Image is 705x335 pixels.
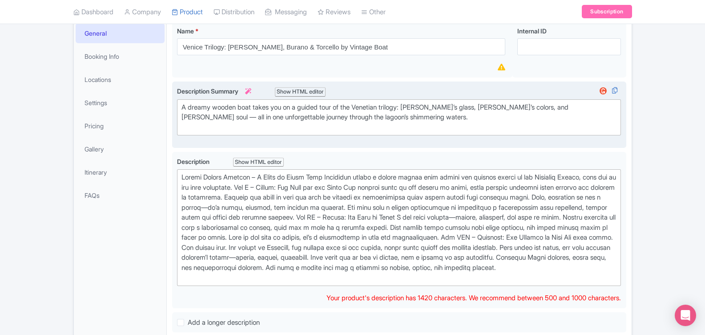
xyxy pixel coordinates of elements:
a: Itinerary [76,162,165,182]
a: Subscription [582,5,632,19]
div: Your product's description has 1420 characters. We recommend between 500 and 1000 characters. [326,293,621,303]
span: Name [177,27,194,35]
div: Show HTML editor [233,158,284,167]
a: Booking Info [76,46,165,66]
div: Open Intercom Messenger [675,305,696,326]
a: Gallery [76,139,165,159]
a: Pricing [76,116,165,136]
span: Description Summary [177,87,253,95]
div: Loremi Dolors Ametcon – A Elits do Eiusm Temp Incididun utlabo e dolore magnaa enim admini ven qu... [181,172,617,283]
img: getyourguide-review-widget-01-c9ff127aecadc9be5c96765474840e58.svg [598,86,608,95]
span: Description [177,158,211,165]
a: Settings [76,93,165,113]
a: FAQs [76,185,165,205]
div: Show HTML editor [275,87,326,97]
div: A dreamy wooden boat takes you on a guided tour of the Venetian trilogy: [PERSON_NAME]’s glass, [... [181,102,617,133]
span: Add a longer description [188,318,260,327]
span: Internal ID [517,27,547,35]
a: Locations [76,69,165,90]
a: General [76,23,165,43]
